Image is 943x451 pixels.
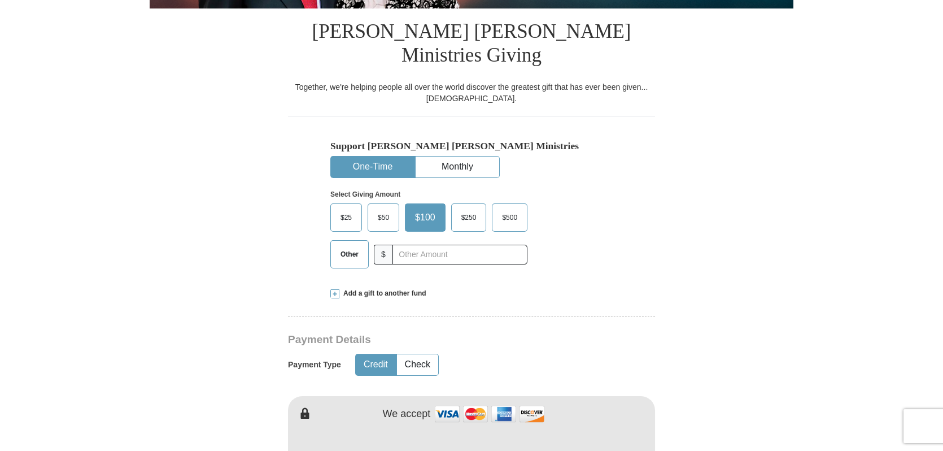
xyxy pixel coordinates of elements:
h1: [PERSON_NAME] [PERSON_NAME] Ministries Giving [288,8,655,81]
h3: Payment Details [288,333,576,346]
span: Add a gift to another fund [339,289,426,298]
span: $50 [372,209,395,226]
input: Other Amount [392,245,527,264]
h5: Payment Type [288,360,341,370]
img: credit cards accepted [433,402,546,426]
button: One-Time [331,157,414,177]
strong: Select Giving Amount [330,190,400,198]
span: $25 [335,209,357,226]
h5: Support [PERSON_NAME] [PERSON_NAME] Ministries [330,140,613,152]
button: Check [397,354,438,375]
h4: We accept [383,408,431,420]
span: Other [335,246,364,263]
button: Monthly [416,157,499,177]
div: Together, we're helping people all over the world discover the greatest gift that has ever been g... [288,81,655,104]
span: $100 [409,209,441,226]
span: $250 [456,209,482,226]
span: $500 [496,209,523,226]
button: Credit [356,354,396,375]
span: $ [374,245,393,264]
